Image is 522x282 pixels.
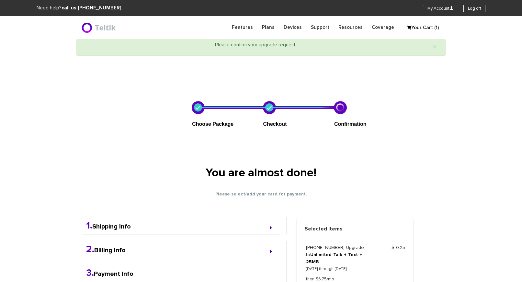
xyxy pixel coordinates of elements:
span: Need help? [37,6,121,10]
a: Log off [463,5,485,12]
a: Your Cart (1) [403,23,436,33]
span: Checkout [263,121,287,127]
a: Devices [279,21,306,34]
img: BriteX [81,21,117,34]
a: 3.Payment Info [86,271,133,277]
a: Resources [334,21,367,34]
strong: call us [PHONE_NUMBER] [62,6,121,10]
a: Features [227,21,257,34]
a: My AccountU [423,5,458,12]
a: Support [306,21,334,34]
a: 2.Billing Info [86,247,126,253]
span: × [433,43,437,50]
div: Please confirm your upgrade request [76,39,446,56]
span: Confirmation [334,121,367,127]
p: [DATE] through [DATE] [306,265,373,273]
a: Coverage [367,21,399,34]
span: 2. [86,244,94,254]
a: Unlimited Talk + Text + 25MB [306,253,362,264]
a: Plans [257,21,279,34]
i: U [449,6,454,10]
strong: Selected Items [297,225,413,233]
h1: You are almost done! [157,167,365,180]
span: 3. [86,268,94,278]
span: Choose Package [192,121,233,127]
span: 1. [86,221,92,230]
p: Please select/add your card for payment. [81,191,441,198]
a: 1.Shipping Info [86,223,131,230]
button: Close [429,41,440,53]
